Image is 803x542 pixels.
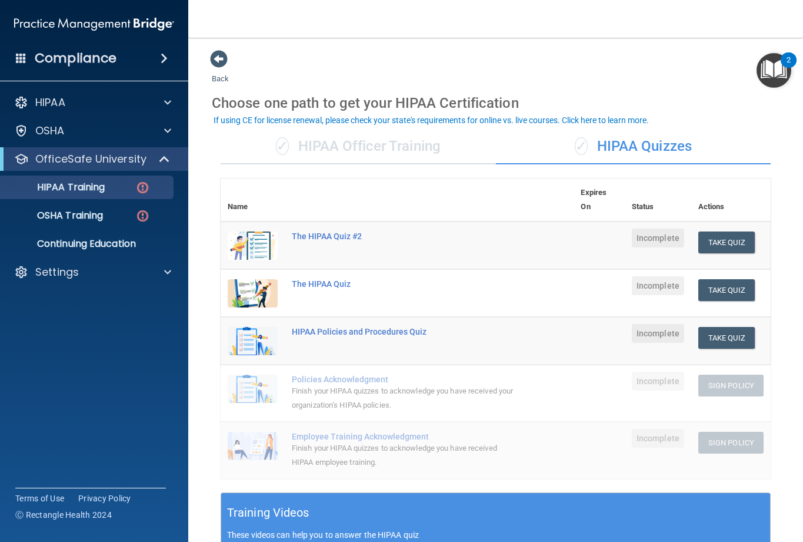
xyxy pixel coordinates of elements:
[35,95,65,110] p: HIPAA
[135,180,150,195] img: danger-circle.6113f641.png
[212,60,229,83] a: Back
[14,265,171,279] a: Settings
[574,179,624,222] th: Expires On
[227,503,309,523] h5: Training Videos
[15,509,112,521] span: Ⓒ Rectangle Health 2024
[221,129,496,164] div: HIPAA Officer Training
[227,530,764,540] p: These videos can help you to answer the HIPAA quiz
[698,327,755,349] button: Take Quiz
[496,129,771,164] div: HIPAA Quizzes
[292,279,515,289] div: The HIPAA Quiz
[757,53,791,88] button: Open Resource Center, 2 new notifications
[292,232,515,241] div: The HIPAA Quiz #2
[691,179,771,222] th: Actions
[575,137,588,155] span: ✓
[292,375,515,384] div: Policies Acknowledgment
[632,229,684,247] span: Incomplete
[15,493,64,504] a: Terms of Use
[8,238,168,250] p: Continuing Education
[276,137,289,155] span: ✓
[698,432,764,454] button: Sign Policy
[292,432,515,441] div: Employee Training Acknowledgment
[632,372,684,391] span: Incomplete
[632,276,684,295] span: Incomplete
[214,116,649,124] div: If using CE for license renewal, please check your state's requirements for online vs. live cours...
[292,441,515,470] div: Finish your HIPAA quizzes to acknowledge you have received HIPAA employee training.
[78,493,131,504] a: Privacy Policy
[625,179,691,222] th: Status
[8,181,105,193] p: HIPAA Training
[698,375,764,396] button: Sign Policy
[35,50,116,67] h4: Compliance
[14,124,171,138] a: OSHA
[787,60,791,75] div: 2
[698,279,755,301] button: Take Quiz
[632,429,684,448] span: Incomplete
[212,114,651,126] button: If using CE for license renewal, please check your state's requirements for online vs. live cours...
[632,324,684,343] span: Incomplete
[698,232,755,253] button: Take Quiz
[221,179,285,222] th: Name
[35,265,79,279] p: Settings
[292,327,515,336] div: HIPAA Policies and Procedures Quiz
[35,152,146,166] p: OfficeSafe University
[14,95,171,110] a: HIPAA
[14,152,171,166] a: OfficeSafe University
[14,12,174,36] img: PMB logo
[135,209,150,223] img: danger-circle.6113f641.png
[8,210,103,222] p: OSHA Training
[212,86,779,120] div: Choose one path to get your HIPAA Certification
[292,384,515,412] div: Finish your HIPAA quizzes to acknowledge you have received your organization’s HIPAA policies.
[35,124,65,138] p: OSHA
